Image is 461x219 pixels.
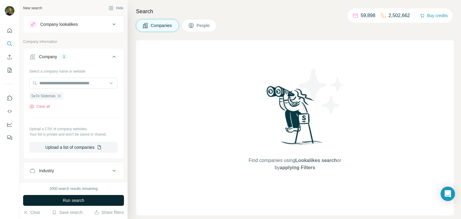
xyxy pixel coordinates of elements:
button: Use Surfe API [5,106,14,117]
div: 2000 search results remaining [50,186,98,191]
span: Companies [151,22,173,28]
button: Buy credits [420,11,448,20]
button: Dashboard [5,119,14,130]
button: Clear [23,209,40,215]
button: Share filters [94,209,124,215]
h4: Search [136,7,454,16]
p: Your list is private and won't be saved or shared. [29,132,118,137]
button: Company1 [23,49,124,66]
div: Select a company name or website [29,66,118,74]
button: Industry [23,163,124,178]
div: Company [39,54,57,60]
span: Run search [63,197,84,203]
button: Feedback [5,132,14,143]
img: Surfe Illustration - Stars [295,64,349,118]
p: Company information [23,39,124,44]
div: Open Intercom Messenger [441,187,455,201]
button: Quick start [5,25,14,36]
span: People [197,22,210,28]
div: 1 [61,54,68,59]
button: My lists [5,65,14,76]
button: Enrich CSV [5,52,14,62]
button: Clear all [29,104,50,109]
span: Lookalikes search [295,158,337,163]
p: Upload a CSV of company websites. [29,126,118,132]
img: Avatar [5,6,14,16]
button: Save search [52,209,83,215]
button: Use Surfe on LinkedIn [5,93,14,103]
button: Upload a list of companies [29,142,118,153]
button: Hide [104,4,128,13]
span: applying Filters [280,165,315,170]
div: New search [23,5,42,11]
button: Run search [23,195,124,206]
div: Company lookalikes [40,21,78,27]
span: Find companies using or by [247,157,343,171]
p: 59,898 [361,12,375,19]
div: Industry [39,168,54,174]
p: 2,502,662 [389,12,410,19]
button: Company lookalikes [23,17,124,31]
span: Se7e Sistemas [31,93,56,99]
img: Surfe Illustration - Woman searching with binoculars [264,84,326,151]
button: Search [5,38,14,49]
